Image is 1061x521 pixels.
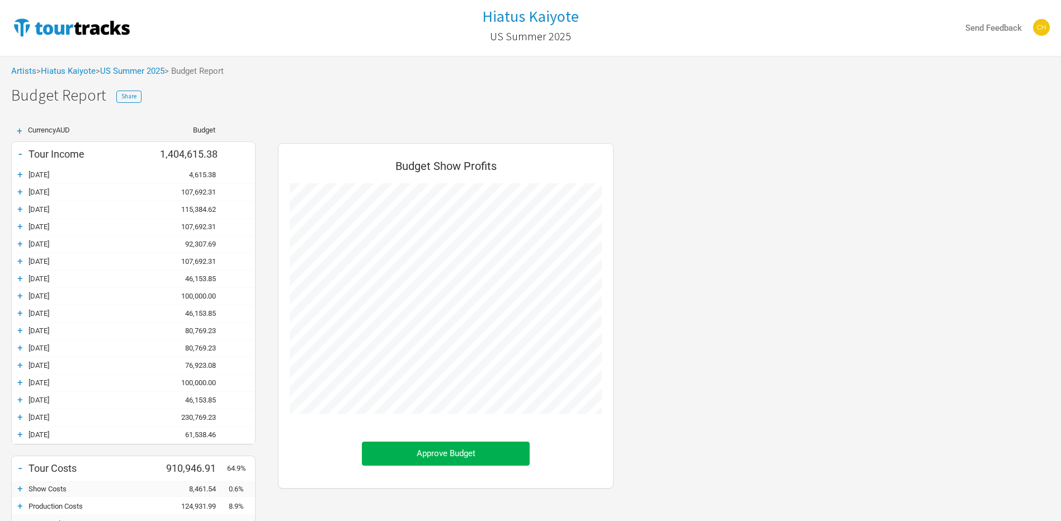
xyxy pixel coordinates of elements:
[11,66,36,76] a: Artists
[12,203,29,215] div: +
[160,396,227,404] div: 46,153.85
[29,344,160,352] div: 27-Aug-25
[12,273,29,284] div: +
[29,485,160,493] div: Show Costs
[12,359,29,371] div: +
[29,240,160,248] div: 18-Aug-25
[160,430,227,439] div: 61,538.46
[29,361,160,370] div: 29-Aug-25
[29,413,160,421] div: 03-Sep-25
[12,377,29,388] div: +
[417,448,475,458] span: Approve Budget
[160,188,227,196] div: 107,692.31
[29,148,160,160] div: Tour Income
[160,309,227,318] div: 46,153.85
[160,257,227,266] div: 107,692.31
[29,292,160,300] div: 23-Aug-25
[41,66,96,76] a: Hiatus Kaiyote
[12,325,29,336] div: +
[29,257,160,266] div: 20-Aug-25
[12,169,29,180] div: +
[29,205,160,214] div: 15-Aug-25
[12,342,29,353] div: +
[482,6,579,26] h1: Hiatus Kaiyote
[12,411,29,423] div: +
[160,462,227,474] div: 910,946.91
[362,442,530,466] button: Approve Budget
[96,67,164,75] span: >
[490,30,571,42] h2: US Summer 2025
[160,413,227,421] div: 230,769.23
[159,126,215,134] div: Budget
[116,91,142,103] button: Share
[482,8,579,25] a: Hiatus Kaiyote
[227,485,255,493] div: 0.6%
[36,67,96,75] span: >
[29,188,160,196] div: 14-Aug-25
[28,126,70,134] span: Currency AUD
[12,238,29,249] div: +
[160,148,227,160] div: 1,404,615.38
[11,16,132,39] img: TourTracks
[29,274,160,283] div: 21-Aug-25
[12,483,29,494] div: +
[160,344,227,352] div: 80,769.23
[160,170,227,179] div: 4,615.38
[12,307,29,319] div: +
[227,464,255,472] div: 64.9%
[100,66,164,76] a: US Summer 2025
[29,396,160,404] div: 01-Sep-25
[160,485,227,493] div: 8,461.54
[12,146,29,162] div: -
[490,25,571,48] a: US Summer 2025
[121,92,136,100] span: Share
[29,502,160,510] div: Production Costs
[29,222,160,231] div: 17-Aug-25
[160,292,227,300] div: 100,000.00
[29,309,160,318] div: 24-Aug-25
[12,460,29,476] div: -
[11,87,1061,104] h1: Budget Report
[29,462,160,474] div: Tour Costs
[164,67,224,75] span: > Budget Report
[160,378,227,387] div: 100,000.00
[160,326,227,335] div: 80,769.23
[290,155,602,183] div: Budget Show Profits
[29,326,160,335] div: 26-Aug-25
[12,186,29,197] div: +
[12,429,29,440] div: +
[12,255,29,267] div: +
[160,274,227,283] div: 46,153.85
[29,430,160,439] div: 04-Sep-25
[11,126,28,136] div: +
[965,23,1022,33] strong: Send Feedback
[29,378,160,387] div: 31-Aug-25
[12,290,29,301] div: +
[29,170,160,179] div: 12-Aug-25
[160,361,227,370] div: 76,923.08
[12,221,29,232] div: +
[1033,19,1050,36] img: chrystallag
[12,500,29,511] div: +
[160,205,227,214] div: 115,384.62
[12,394,29,405] div: +
[160,240,227,248] div: 92,307.69
[160,502,227,510] div: 124,931.99
[227,502,255,510] div: 8.9%
[160,222,227,231] div: 107,692.31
